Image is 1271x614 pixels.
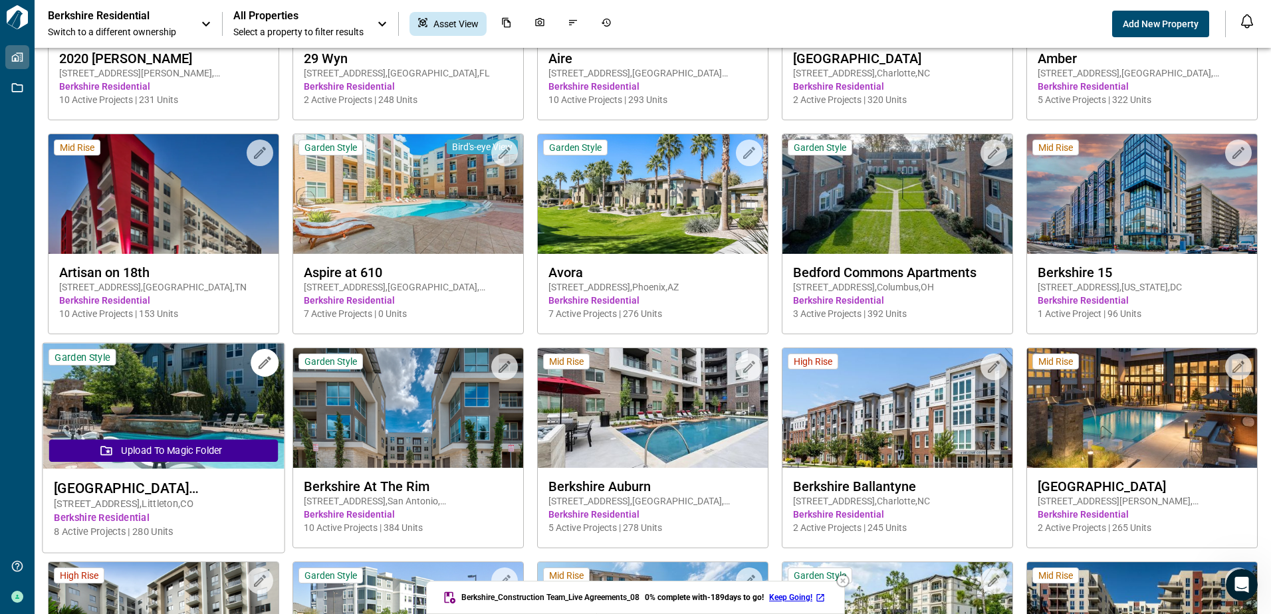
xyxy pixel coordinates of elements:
span: Berkshire Residential [548,294,757,307]
span: Berkshire Residential [1038,508,1246,521]
div: Asset View [409,12,487,36]
span: 5 Active Projects | 278 Units [548,521,757,534]
div: Photos [526,12,553,36]
span: Avora [548,264,757,280]
span: Berkshire Residential [1038,294,1246,307]
span: [GEOGRAPHIC_DATA] [1038,478,1246,494]
span: Garden Style [55,351,110,363]
span: High Rise [60,569,98,581]
span: 2 Active Projects | 265 Units [1038,521,1246,534]
span: Bird's-eye View [452,141,513,153]
span: Garden Style [304,356,357,367]
div: Documents [493,12,520,36]
span: Berkshire 15 [1038,264,1246,280]
span: Garden Style [794,569,846,581]
span: Berkshire Residential [548,80,757,93]
span: 3 Active Projects | 392 Units [793,307,1002,320]
img: property-asset [782,134,1012,254]
span: 10 Active Projects | 293 Units [548,93,757,106]
span: [STREET_ADDRESS] , Charlotte , NC [793,66,1002,80]
span: Garden Style [304,142,357,153]
span: [STREET_ADDRESS] , [GEOGRAPHIC_DATA] , FL [304,66,513,80]
span: Berkshire Residential [793,508,1002,521]
span: Berkshire Residential [59,80,268,93]
span: [STREET_ADDRESS] , [GEOGRAPHIC_DATA] , [GEOGRAPHIC_DATA] [548,494,757,508]
a: Keep Going! [769,592,828,603]
span: 8 Active Projects | 280 Units [54,525,273,539]
div: Issues & Info [560,12,586,36]
span: Mid Rise [60,142,94,153]
span: [STREET_ADDRESS] , San Antonio , [GEOGRAPHIC_DATA] [304,494,513,508]
span: [STREET_ADDRESS] , Columbus , OH [793,280,1002,294]
span: Berkshire Residential [304,294,513,307]
img: property-asset [1027,134,1257,254]
span: [STREET_ADDRESS] , [GEOGRAPHIC_DATA] , [GEOGRAPHIC_DATA] [1038,66,1246,80]
span: [STREET_ADDRESS] , Littleton , CO [54,497,273,511]
span: Berkshire Auburn [548,478,757,494]
span: 0 % complete with -189 days to go! [645,592,764,603]
span: Berkshire At The Rim [304,478,513,494]
span: Bedford Commons Apartments [793,264,1002,280]
span: High Rise [794,356,832,367]
iframe: Intercom live chat [1226,569,1258,601]
span: 2 Active Projects | 320 Units [793,93,1002,106]
img: property-asset [293,134,523,254]
span: [STREET_ADDRESS][PERSON_NAME] , [GEOGRAPHIC_DATA] , CO [59,66,268,80]
span: Mid Rise [549,569,584,581]
img: property-asset [293,348,523,468]
span: Aire [548,51,757,66]
span: 5 Active Projects | 322 Units [1038,93,1246,106]
span: Berkshire Residential [59,294,268,307]
span: Garden Style [549,142,602,153]
span: Mid Rise [1038,569,1073,581]
span: Berkshire Residential [1038,80,1246,93]
span: Mid Rise [1038,142,1073,153]
span: Asset View [433,17,479,31]
span: Berkshire Residential [54,511,273,525]
span: Berkshire Residential [548,508,757,521]
span: Mid Rise [1038,356,1073,367]
span: [GEOGRAPHIC_DATA] [793,51,1002,66]
span: Berkshire Residential [304,80,513,93]
span: [STREET_ADDRESS] , [GEOGRAPHIC_DATA] , [GEOGRAPHIC_DATA] [304,280,513,294]
span: [GEOGRAPHIC_DATA] [GEOGRAPHIC_DATA] [54,480,273,496]
span: 29 Wyn [304,51,513,66]
span: 2 Active Projects | 245 Units [793,521,1002,534]
img: property-asset [538,348,768,468]
div: Job History [593,12,620,36]
span: 10 Active Projects | 231 Units [59,93,268,106]
button: Add New Property [1112,11,1209,37]
img: property-asset [1027,348,1257,468]
img: property-asset [782,348,1012,468]
span: 10 Active Projects | 384 Units [304,521,513,534]
span: Berkshire Residential [793,80,1002,93]
span: [STREET_ADDRESS] , [GEOGRAPHIC_DATA] , TN [59,280,268,294]
button: Open notification feed [1236,11,1258,32]
span: [STREET_ADDRESS] , Charlotte , NC [793,494,1002,508]
span: [STREET_ADDRESS] , [US_STATE] , DC [1038,280,1246,294]
span: 2 Active Projects | 248 Units [304,93,513,106]
button: Upload to Magic Folder [49,439,278,462]
img: property-asset [538,134,768,254]
span: 7 Active Projects | 0 Units [304,307,513,320]
span: Garden Style [304,569,357,581]
span: Select a property to filter results [233,25,364,39]
span: Amber [1038,51,1246,66]
span: 2020 [PERSON_NAME] [59,51,268,66]
span: All Properties [233,9,364,23]
span: Garden Style [794,142,846,153]
span: Add New Property [1123,17,1199,31]
img: property-asset [49,134,279,254]
img: property-asset [43,344,284,469]
span: [STREET_ADDRESS] , Phoenix , AZ [548,280,757,294]
span: Aspire at 610 [304,264,513,280]
span: 7 Active Projects | 276 Units [548,307,757,320]
span: Berkshire Ballantyne [793,478,1002,494]
span: 1 Active Project | 96 Units [1038,307,1246,320]
span: Berkshire Residential [304,508,513,521]
span: [STREET_ADDRESS][PERSON_NAME] , [GEOGRAPHIC_DATA] , NC [1038,494,1246,508]
span: Mid Rise [549,356,584,367]
span: Berkshire Residential [793,294,1002,307]
span: Artisan on 18th [59,264,268,280]
span: Switch to a different ownership [48,25,187,39]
